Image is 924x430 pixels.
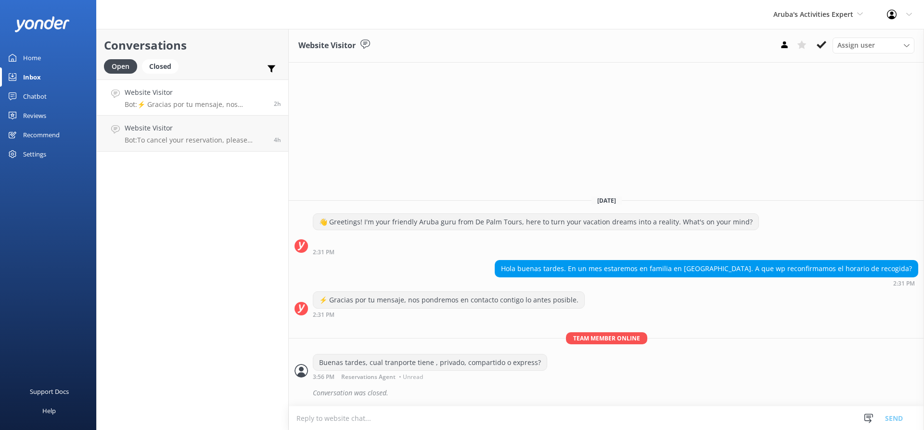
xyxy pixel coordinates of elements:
div: Buenas tardes, cual tranporte tiene , privado, compartido o express? [313,354,547,371]
div: Aug 27 2025 02:31pm (UTC -04:00) America/Caracas [313,311,585,318]
div: Assign User [833,38,914,53]
span: Assign user [837,40,875,51]
div: Chatbot [23,87,47,106]
div: Settings [23,144,46,164]
h4: Website Visitor [125,123,267,133]
div: 2025-08-27T19:56:33.170 [295,385,918,401]
div: Open [104,59,137,74]
span: • Unread [399,374,423,380]
div: Hola buenas tardes. En un mes estaremos en familia en [GEOGRAPHIC_DATA]. A que wp reconfirmamos e... [495,261,918,277]
div: Aug 27 2025 02:31pm (UTC -04:00) America/Caracas [495,280,918,287]
div: 👋 Greetings! I'm your friendly Aruba guru from De Palm Tours, here to turn your vacation dreams i... [313,214,758,230]
h4: Website Visitor [125,87,267,98]
span: Reservations Agent [341,374,396,380]
h3: Website Visitor [298,39,356,52]
div: Support Docs [30,382,69,401]
strong: 2:31 PM [313,312,334,318]
div: Help [42,401,56,420]
p: Bot: To cancel your reservation, please contact our customer service team at [PHONE_NUMBER] or em... [125,136,267,144]
strong: 2:31 PM [893,281,915,287]
span: Team member online [566,332,647,344]
div: Aug 27 2025 03:56pm (UTC -04:00) America/Caracas [313,373,547,380]
a: Website VisitorBot:To cancel your reservation, please contact our customer service team at [PHONE... [97,116,288,152]
div: Aug 27 2025 02:31pm (UTC -04:00) America/Caracas [313,248,759,255]
a: Closed [142,61,183,71]
span: [DATE] [591,196,622,205]
div: Conversation was closed. [313,385,918,401]
div: Reviews [23,106,46,125]
a: Website VisitorBot:⚡ Gracias por tu mensaje, nos pondremos en contacto contigo lo antes posible.2h [97,79,288,116]
strong: 3:56 PM [313,374,334,380]
img: yonder-white-logo.png [14,16,70,32]
div: Recommend [23,125,60,144]
div: Inbox [23,67,41,87]
div: ⚡ Gracias por tu mensaje, nos pondremos en contacto contigo lo antes posible. [313,292,584,308]
div: Home [23,48,41,67]
strong: 2:31 PM [313,249,334,255]
div: Closed [142,59,179,74]
span: Aruba's Activities Expert [773,10,853,19]
span: Aug 27 2025 02:31pm (UTC -04:00) America/Caracas [274,100,281,108]
span: Aug 27 2025 01:05pm (UTC -04:00) America/Caracas [274,136,281,144]
a: Open [104,61,142,71]
h2: Conversations [104,36,281,54]
p: Bot: ⚡ Gracias por tu mensaje, nos pondremos en contacto contigo lo antes posible. [125,100,267,109]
